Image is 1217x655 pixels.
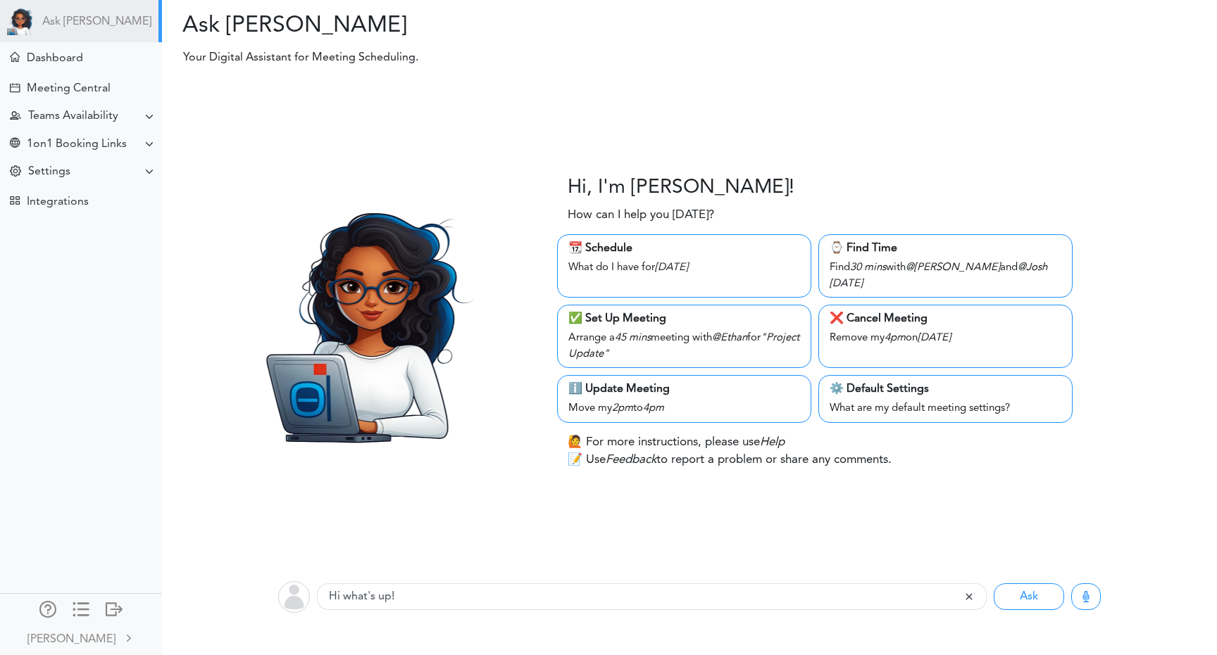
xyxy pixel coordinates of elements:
i: 45 mins [615,333,651,343]
i: "Project Update" [568,333,799,360]
div: Show only icons [73,601,89,615]
h3: Hi, I'm [PERSON_NAME]! [568,177,794,201]
i: 4pm [885,333,906,343]
div: ✅ Set Up Meeting [568,310,800,327]
div: ⌚️ Find Time [830,240,1061,257]
img: user-off.png [278,581,310,613]
a: [PERSON_NAME] [1,622,161,654]
div: What do I have for [568,257,800,276]
p: Your Digital Assistant for Meeting Scheduling. [173,49,912,66]
div: Integrations [27,196,89,209]
div: Creating Meeting [10,83,20,93]
div: 1on1 Booking Links [27,138,127,151]
div: Arrange a meeting with for [568,327,800,362]
div: Settings [28,165,70,179]
button: Ask [994,583,1064,610]
div: Teams Availability [28,110,118,123]
i: 30 mins [850,262,886,273]
div: Share Meeting Link [10,138,20,151]
div: Home [10,52,20,62]
img: Powered by TEAMCAL AI [7,7,35,35]
div: ℹ️ Update Meeting [568,381,800,398]
i: [DATE] [830,279,863,289]
p: 🙋 For more instructions, please use [568,433,785,452]
i: Help [760,436,785,448]
a: Ask [PERSON_NAME] [42,15,151,29]
div: Dashboard [27,52,83,65]
div: Meeting Central [27,82,111,96]
i: [DATE] [918,333,951,343]
div: Move my to [568,398,800,417]
div: Manage Members and Externals [39,601,56,615]
i: @Ethan [712,333,747,343]
div: Remove my on [830,327,1061,347]
div: 📆 Schedule [568,240,800,257]
i: @[PERSON_NAME] [906,262,1000,273]
i: Feedback [606,454,656,466]
i: 4pm [643,403,664,414]
i: [DATE] [655,262,688,273]
div: Find with and [830,257,1061,292]
i: @Josh [1018,262,1047,273]
div: ⚙️ Default Settings [830,381,1061,398]
div: TEAMCAL AI Workflow Apps [10,196,20,205]
div: Log out [106,601,123,615]
p: 📝 Use to report a problem or share any comments. [568,451,892,469]
a: Change side menu [73,601,89,621]
h2: Ask [PERSON_NAME] [173,13,679,39]
a: Manage Members and Externals [39,601,56,621]
div: What are my default meeting settings? [830,398,1061,417]
p: How can I help you [DATE]? [568,206,714,224]
i: 2pm [612,403,633,414]
img: Zara.png [230,188,499,457]
div: [PERSON_NAME] [27,631,116,648]
div: ❌ Cancel Meeting [830,310,1061,327]
div: Change Settings [10,165,21,179]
